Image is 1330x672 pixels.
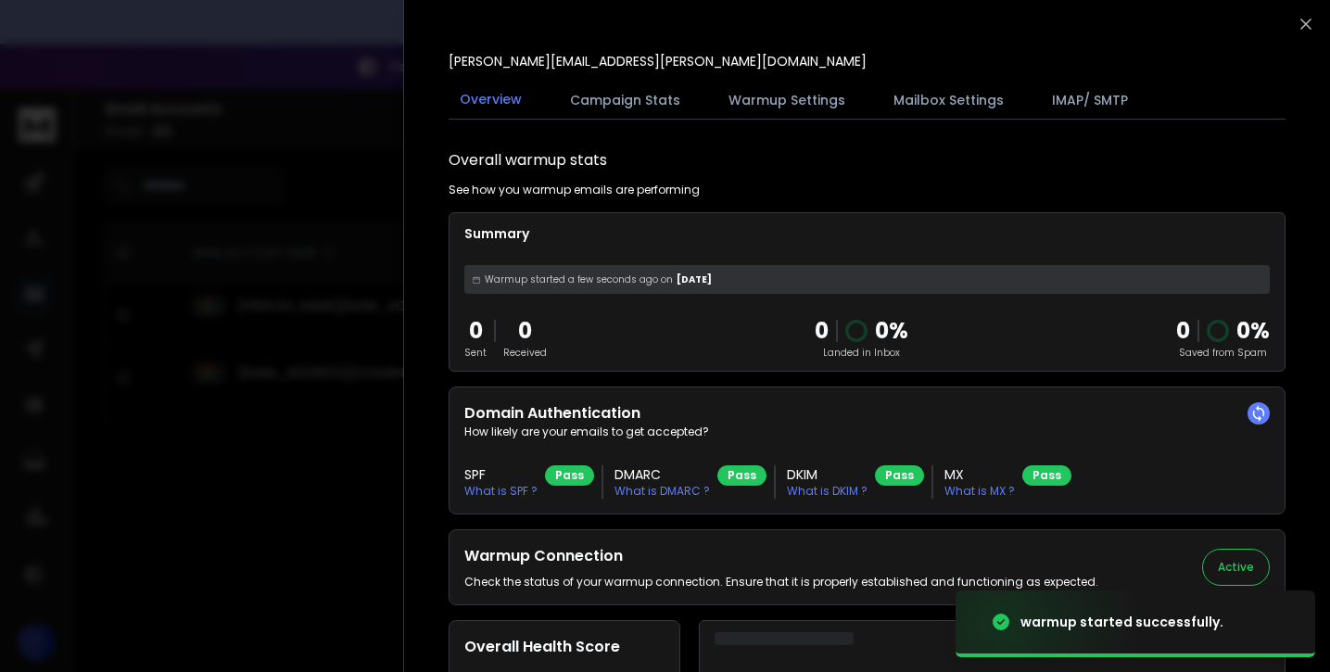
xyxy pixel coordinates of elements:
p: What is MX ? [944,484,1015,499]
h3: DKIM [787,465,868,484]
span: Warmup started a few seconds ago on [485,273,673,286]
p: Sent [464,346,487,360]
div: Pass [717,465,766,486]
h2: Warmup Connection [464,545,1098,567]
h2: Domain Authentication [464,402,1270,425]
p: 0 [464,316,487,346]
h3: DMARC [614,465,710,484]
p: 0 [815,316,829,346]
p: Saved from Spam [1176,346,1270,360]
p: 0 % [1236,316,1270,346]
div: Pass [545,465,594,486]
button: Active [1202,549,1270,586]
p: How likely are your emails to get accepted? [464,425,1270,439]
h1: Overall warmup stats [449,149,607,171]
p: 0 [503,316,547,346]
div: [DATE] [464,265,1270,294]
button: Warmup Settings [717,80,856,120]
h3: MX [944,465,1015,484]
p: Landed in Inbox [815,346,908,360]
button: Mailbox Settings [882,80,1015,120]
p: 0 % [875,316,908,346]
h3: SPF [464,465,538,484]
p: [PERSON_NAME][EMAIL_ADDRESS][PERSON_NAME][DOMAIN_NAME] [449,52,867,70]
button: Overview [449,79,533,121]
p: Summary [464,224,1270,243]
p: Received [503,346,547,360]
strong: 0 [1176,315,1190,346]
h2: Overall Health Score [464,636,665,658]
button: IMAP/ SMTP [1041,80,1139,120]
p: What is SPF ? [464,484,538,499]
p: What is DKIM ? [787,484,868,499]
div: Pass [875,465,924,486]
p: Check the status of your warmup connection. Ensure that it is properly established and functionin... [464,575,1098,590]
p: What is DMARC ? [614,484,710,499]
button: Campaign Stats [559,80,691,120]
p: See how you warmup emails are performing [449,183,700,197]
div: Pass [1022,465,1071,486]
